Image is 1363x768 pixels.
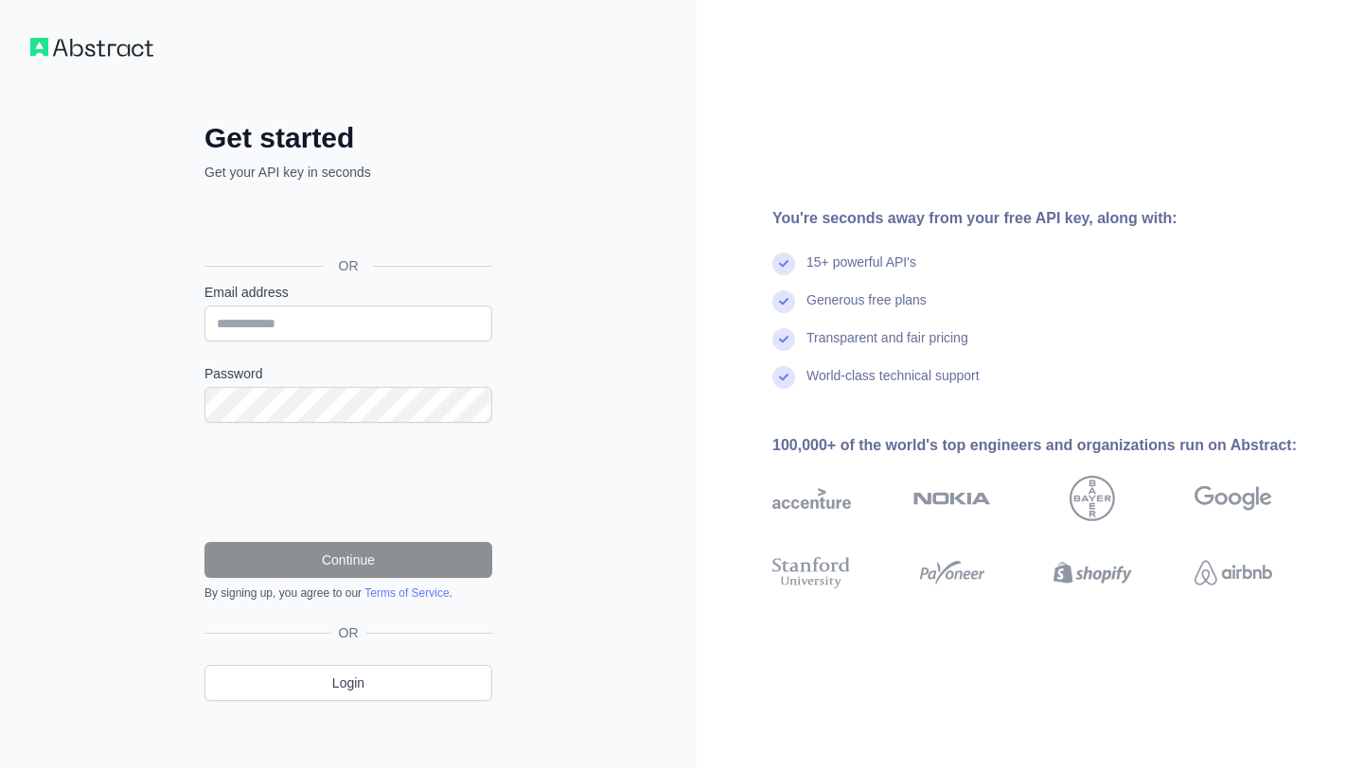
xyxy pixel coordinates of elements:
a: Login [204,665,492,701]
img: payoneer [913,553,992,592]
div: 15+ powerful API's [806,253,916,290]
iframe: ปุ่มลงชื่อเข้าใช้ด้วย Google [195,202,498,244]
img: airbnb [1195,553,1273,592]
iframe: reCAPTCHA [204,445,492,519]
h2: Get started [204,121,492,155]
div: 100,000+ of the world's top engineers and organizations run on Abstract: [772,434,1333,457]
img: bayer [1070,476,1115,521]
span: OR [331,623,366,642]
img: shopify [1053,553,1132,592]
p: Get your API key in seconds [204,163,492,182]
img: google [1195,476,1273,521]
img: Workflow [30,38,153,57]
img: stanford university [772,553,851,592]
div: World-class technical support [806,366,980,404]
div: By signing up, you agree to our . [204,585,492,601]
img: check mark [772,366,795,389]
div: You're seconds away from your free API key, along with: [772,207,1333,230]
img: check mark [772,290,795,313]
div: Transparent and fair pricing [806,328,968,366]
span: OR [324,256,374,275]
img: check mark [772,253,795,275]
div: Generous free plans [806,290,927,328]
label: Password [204,364,492,383]
a: Terms of Service [364,586,449,600]
button: Continue [204,542,492,578]
img: check mark [772,328,795,351]
label: Email address [204,283,492,302]
img: accenture [772,476,851,521]
img: nokia [913,476,992,521]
